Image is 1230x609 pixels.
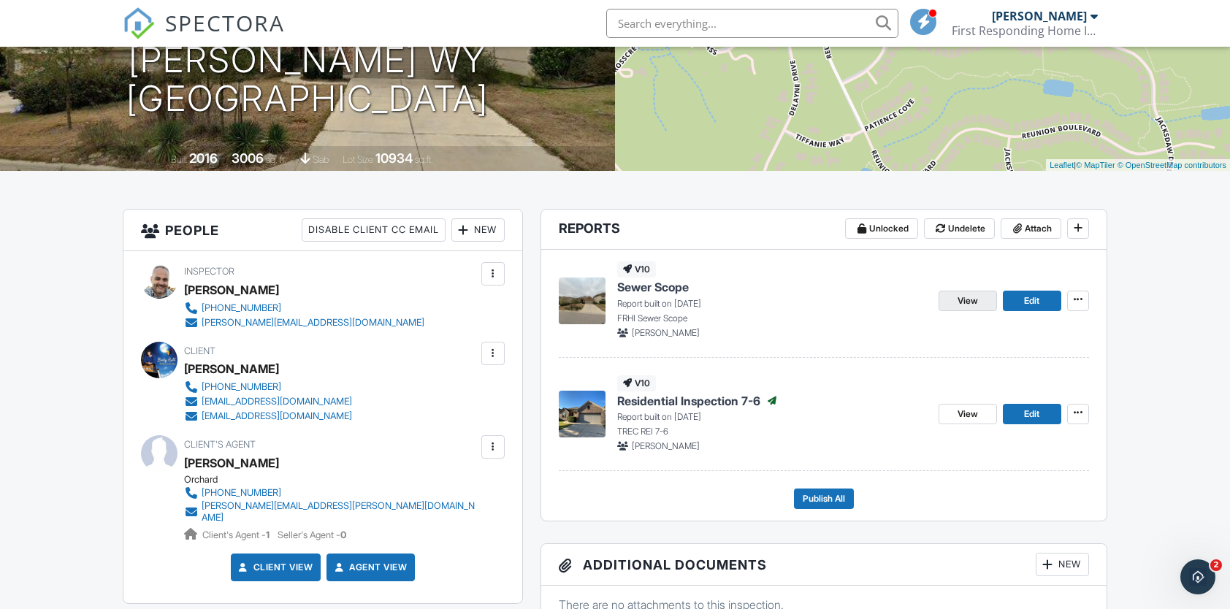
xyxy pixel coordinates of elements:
[1118,161,1226,169] a: © OpenStreetMap contributors
[202,381,281,393] div: [PHONE_NUMBER]
[165,7,285,38] span: SPECTORA
[184,380,352,394] a: [PHONE_NUMBER]
[1050,161,1074,169] a: Leaflet
[184,452,279,474] a: [PERSON_NAME]
[278,529,346,540] span: Seller's Agent -
[340,529,346,540] strong: 0
[266,529,270,540] strong: 1
[202,302,281,314] div: [PHONE_NUMBER]
[1046,159,1230,172] div: |
[184,486,477,500] a: [PHONE_NUMBER]
[266,154,286,165] span: sq. ft.
[375,150,413,166] div: 10934
[202,396,352,407] div: [EMAIL_ADDRESS][DOMAIN_NAME]
[184,439,256,450] span: Client's Agent
[184,279,279,301] div: [PERSON_NAME]
[189,150,218,166] div: 2016
[313,154,329,165] span: slab
[23,2,592,118] h1: 156 [PERSON_NAME] [PERSON_NAME] Wy [GEOGRAPHIC_DATA]
[606,9,898,38] input: Search everything...
[202,487,281,499] div: [PHONE_NUMBER]
[184,394,352,409] a: [EMAIL_ADDRESS][DOMAIN_NAME]
[1076,161,1115,169] a: © MapTiler
[1180,559,1215,594] iframe: Intercom live chat
[451,218,505,242] div: New
[184,266,234,277] span: Inspector
[202,317,424,329] div: [PERSON_NAME][EMAIL_ADDRESS][DOMAIN_NAME]
[184,345,215,356] span: Client
[1036,553,1089,576] div: New
[184,301,424,315] a: [PHONE_NUMBER]
[184,358,279,380] div: [PERSON_NAME]
[184,409,352,424] a: [EMAIL_ADDRESS][DOMAIN_NAME]
[184,474,489,486] div: Orchard
[202,500,477,524] div: [PERSON_NAME][EMAIL_ADDRESS][PERSON_NAME][DOMAIN_NAME]
[343,154,373,165] span: Lot Size
[202,529,272,540] span: Client's Agent -
[184,315,424,330] a: [PERSON_NAME][EMAIL_ADDRESS][DOMAIN_NAME]
[123,7,155,39] img: The Best Home Inspection Software - Spectora
[541,544,1107,586] h3: Additional Documents
[332,560,407,575] a: Agent View
[302,218,446,242] div: Disable Client CC Email
[123,210,522,251] h3: People
[232,150,264,166] div: 3006
[184,500,477,524] a: [PERSON_NAME][EMAIL_ADDRESS][PERSON_NAME][DOMAIN_NAME]
[171,154,187,165] span: Built
[236,560,313,575] a: Client View
[1210,559,1222,571] span: 2
[992,9,1087,23] div: [PERSON_NAME]
[202,410,352,422] div: [EMAIL_ADDRESS][DOMAIN_NAME]
[415,154,433,165] span: sq.ft.
[123,20,285,50] a: SPECTORA
[952,23,1098,38] div: First Responding Home Inspections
